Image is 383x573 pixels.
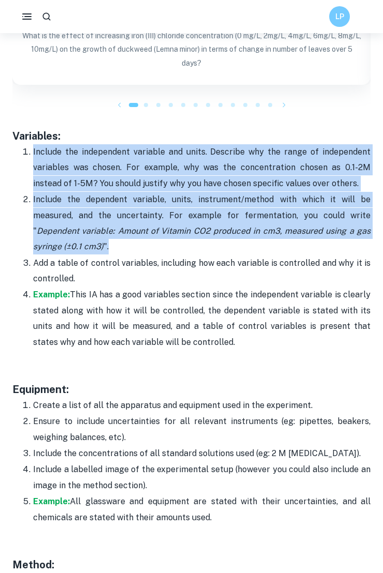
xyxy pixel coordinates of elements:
h3: Equipment: [12,382,371,397]
p: All glassware and equipment are stated with their uncertainties, and all chemicals are stated wit... [33,494,371,525]
p: Include a labelled image of the experimental setup (however you could also include an image in th... [33,462,371,493]
button: LP [329,6,350,27]
p: Ensure to include uncertainties for all relevant instruments (eg: pipettes, beakers, weighing bal... [33,414,371,445]
p: What is the effect of increasing iron (III) chloride concentration (0 mg/L, 2mg/L, 4mg/L, 6mg/L, ... [21,29,362,74]
p: Include the concentrations of all standard solutions used (eg: 2 M [MEDICAL_DATA]). [33,446,371,461]
p: Add a table of control variables, including how each variable is controlled and why it is control... [33,255,371,287]
p: Include the dependent variable, units, instrument/method with which it will be measured, and the ... [33,192,371,255]
i: Dependent variable: Amount of Vitamin CO2 produced in cm3, measured using a gas syringe (±0.1 cm3) [33,226,371,251]
h6: LP [334,11,346,22]
p: Include the independent variable and units. Describe why the range of independent variables was c... [33,144,371,191]
a: Example: [33,496,70,506]
p: This IA has a good variables section since the independent variable is clearly stated along with ... [33,287,371,350]
h3: Variables: [12,128,371,144]
p: Create a list of all the apparatus and equipment used in the experiment. [33,398,371,413]
h3: Method: [12,557,371,572]
a: Example: [33,290,70,299]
